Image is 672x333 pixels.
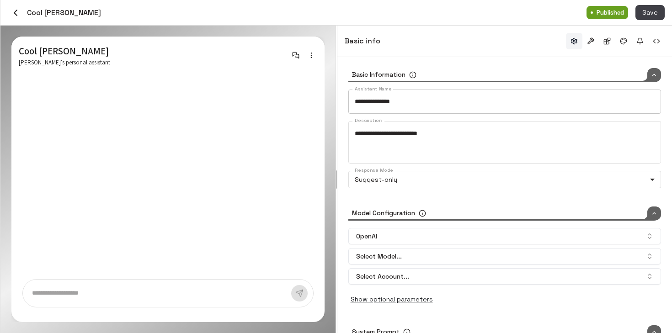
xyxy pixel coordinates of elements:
[355,167,393,174] label: Response Mode
[582,33,599,49] button: Tools
[348,228,661,244] button: OpenAI
[599,33,615,49] button: Integrations
[355,85,391,92] label: Assistant Name
[355,175,646,185] p: Suggest-only
[648,33,665,49] button: Embed
[352,208,415,218] h6: Model Configuration
[348,292,435,307] button: Show optional parameters
[355,117,382,124] label: Description
[632,33,648,49] button: Notifications
[566,33,582,49] button: Basic info
[19,44,242,58] p: Cool [PERSON_NAME]
[352,70,405,80] h6: Basic Information
[345,35,380,47] h6: Basic info
[615,33,632,49] button: Branding
[348,268,661,285] button: Select Account...
[348,248,661,264] button: Select Model...
[19,58,242,67] span: [PERSON_NAME]'s personal assistant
